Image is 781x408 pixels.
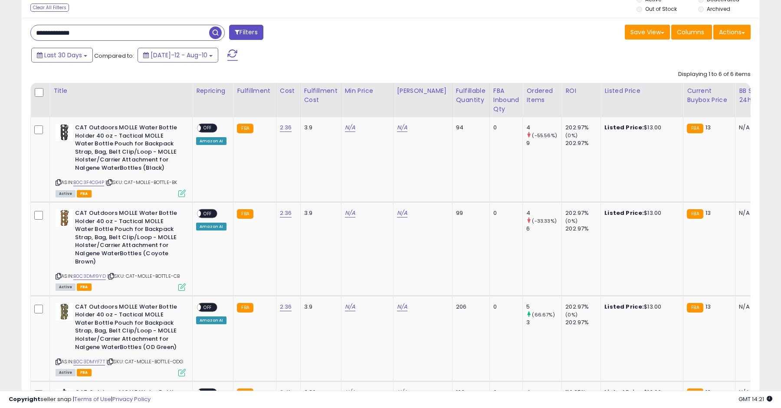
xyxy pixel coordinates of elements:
[56,209,186,290] div: ASIN:
[526,124,561,132] div: 4
[526,139,561,147] div: 9
[687,86,732,105] div: Current Buybox Price
[151,51,207,59] span: [DATE]-12 - Aug-10
[74,395,111,403] a: Terms of Use
[526,303,561,311] div: 5
[237,303,253,313] small: FBA
[604,209,676,217] div: $13.00
[397,209,407,217] a: N/A
[739,86,771,105] div: BB Share 24h.
[493,209,516,217] div: 0
[9,395,151,404] div: seller snap | |
[201,125,215,132] span: OFF
[280,123,292,132] a: 2.36
[304,209,335,217] div: 3.9
[456,209,483,217] div: 99
[645,5,677,13] label: Out of Stock
[604,123,644,132] b: Listed Price:
[73,358,105,365] a: B0C3DMYF7T
[671,25,712,39] button: Columns
[526,86,558,105] div: Ordered Items
[526,209,561,217] div: 4
[738,395,772,403] span: 2025-09-10 14:21 GMT
[73,273,106,280] a: B0C3DM19YD
[196,223,226,230] div: Amazon AI
[105,179,177,186] span: | SKU: CAT-MOLLE-BOTTLE-BK
[304,124,335,132] div: 3.9
[397,123,407,132] a: N/A
[456,124,483,132] div: 94
[604,303,644,311] b: Listed Price:
[201,303,215,311] span: OFF
[565,225,601,233] div: 202.97%
[75,124,180,174] b: CAT Outdoors MOLLE Water Bottle Holder 40 oz - Tactical MOLLE Water Bottle Pouch for Backpack Str...
[565,209,601,217] div: 202.97%
[304,86,338,105] div: Fulfillment Cost
[677,28,704,36] span: Columns
[604,124,676,132] div: $13.00
[604,303,676,311] div: $13.00
[112,395,151,403] a: Privacy Policy
[77,190,92,197] span: FBA
[237,86,272,95] div: Fulfillment
[706,209,711,217] span: 13
[56,369,75,376] span: All listings currently available for purchase on Amazon
[604,86,679,95] div: Listed Price
[75,303,180,353] b: CAT Outdoors MOLLE Water Bottle Holder 40 oz - Tactical MOLLE Water Bottle Pouch for Backpack Str...
[707,5,730,13] label: Archived
[196,137,226,145] div: Amazon AI
[706,123,711,132] span: 13
[345,303,355,311] a: N/A
[56,124,73,141] img: 41VAUYNODzL._SL40_.jpg
[56,209,73,227] img: 41AuKQCZZWL._SL40_.jpg
[138,48,218,63] button: [DATE]-12 - Aug-10
[196,316,226,324] div: Amazon AI
[604,209,644,217] b: Listed Price:
[565,86,597,95] div: ROI
[56,124,186,196] div: ASIN:
[345,123,355,132] a: N/A
[532,311,555,318] small: (66.67%)
[713,25,751,39] button: Actions
[625,25,670,39] button: Save View
[687,124,703,133] small: FBA
[196,86,230,95] div: Repricing
[526,225,561,233] div: 6
[75,209,180,268] b: CAT Outdoors MOLLE Water Bottle Holder 40 oz - Tactical MOLLE Water Bottle Pouch for Backpack Str...
[30,3,69,12] div: Clear All Filters
[565,319,601,326] div: 202.97%
[345,86,390,95] div: Min Price
[397,303,407,311] a: N/A
[280,303,292,311] a: 2.36
[73,179,104,186] a: B0C3F4CG4P
[678,70,751,79] div: Displaying 1 to 6 of 6 items
[526,319,561,326] div: 3
[304,303,335,311] div: 3.9
[397,86,449,95] div: [PERSON_NAME]
[456,86,486,105] div: Fulfillable Quantity
[31,48,93,63] button: Last 30 Days
[687,209,703,219] small: FBA
[237,124,253,133] small: FBA
[56,303,73,320] img: 51aW2bQgfbL._SL40_.jpg
[94,52,134,60] span: Compared to:
[201,210,215,217] span: OFF
[687,303,703,313] small: FBA
[493,124,516,132] div: 0
[565,132,578,139] small: (0%)
[456,303,483,311] div: 206
[229,25,263,40] button: Filters
[107,273,180,280] span: | SKU: CAT-MOLLE-BOTTLE-CB
[739,303,768,311] div: N/A
[345,209,355,217] a: N/A
[739,209,768,217] div: N/A
[565,303,601,311] div: 202.97%
[280,86,297,95] div: Cost
[565,311,578,318] small: (0%)
[532,132,557,139] small: (-55.56%)
[493,86,519,114] div: FBA inbound Qty
[706,303,711,311] span: 13
[53,86,189,95] div: Title
[44,51,82,59] span: Last 30 Days
[565,217,578,224] small: (0%)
